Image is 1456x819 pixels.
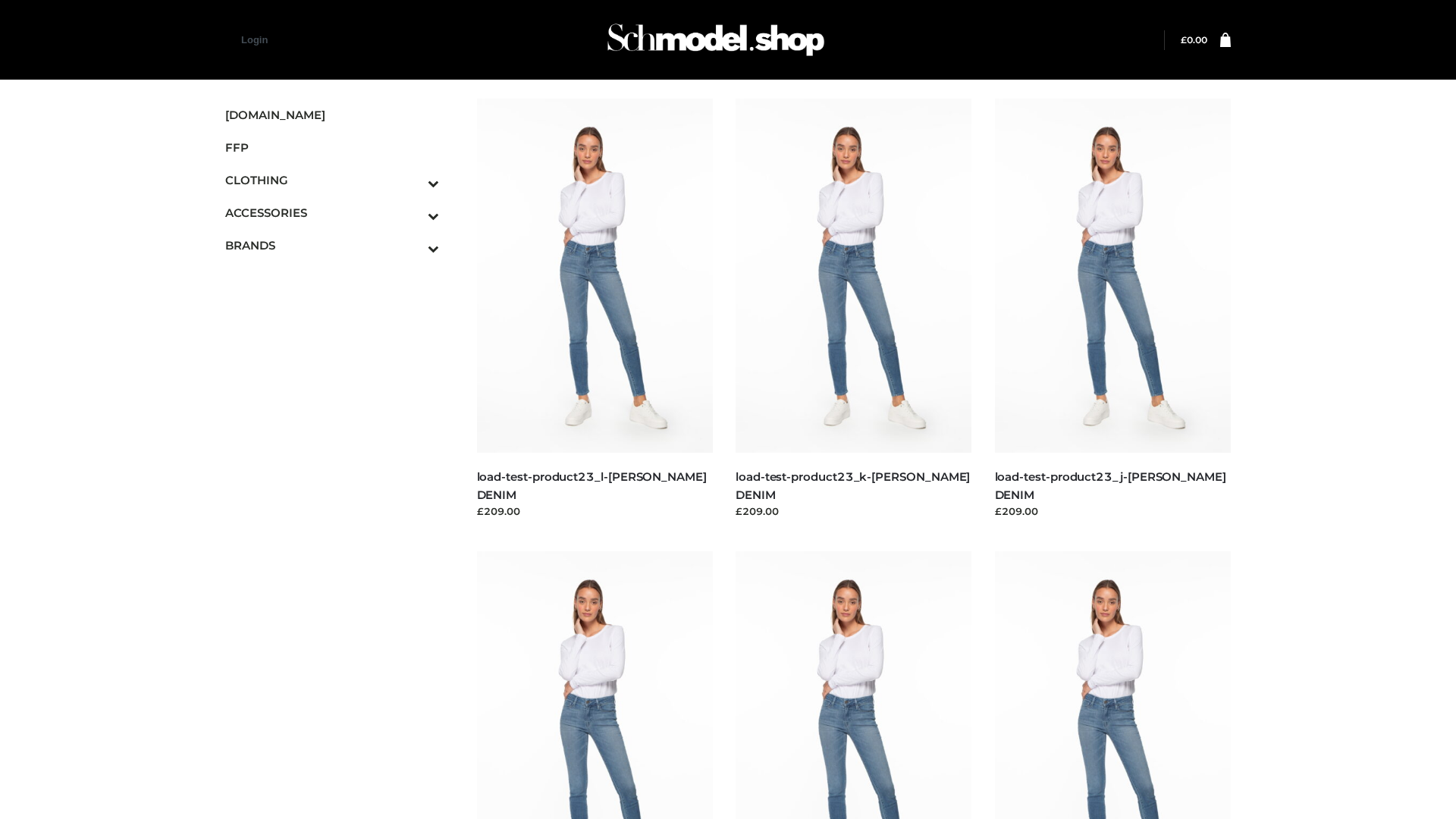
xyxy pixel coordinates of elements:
div: £209.00 [477,504,714,519]
bdi: 0.00 [1181,34,1207,45]
span: [DOMAIN_NAME] [225,106,439,124]
span: £ [1181,34,1187,45]
img: Schmodel Admin 964 [602,10,830,70]
a: ACCESSORIESToggle Submenu [225,196,439,229]
a: FFP [225,131,439,164]
a: [DOMAIN_NAME] [225,99,439,131]
span: FFP [225,139,439,156]
div: £209.00 [995,504,1232,519]
span: CLOTHING [225,171,439,189]
a: CLOTHINGToggle Submenu [225,164,439,196]
a: BRANDSToggle Submenu [225,229,439,262]
button: Toggle Submenu [386,229,439,262]
button: Toggle Submenu [386,196,439,229]
a: load-test-product23_j-[PERSON_NAME] DENIM [995,469,1226,501]
a: Login [241,34,268,45]
a: load-test-product23_k-[PERSON_NAME] DENIM [736,469,970,501]
a: £0.00 [1181,34,1207,45]
div: £209.00 [736,504,972,519]
button: Toggle Submenu [386,164,439,196]
span: BRANDS [225,237,439,254]
a: load-test-product23_l-[PERSON_NAME] DENIM [477,469,707,501]
span: ACCESSORIES [225,204,439,221]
